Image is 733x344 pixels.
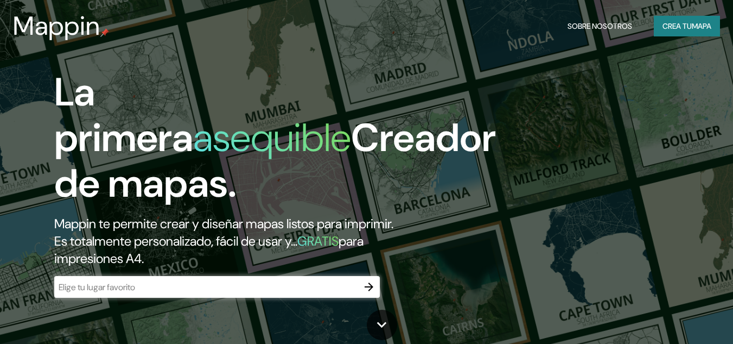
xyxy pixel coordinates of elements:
[654,16,720,36] button: Crea tumapa
[54,233,297,249] font: Es totalmente personalizado, fácil de usar y...
[54,281,358,293] input: Elige tu lugar favorito
[54,215,393,232] font: Mappin te permite crear y diseñar mapas listos para imprimir.
[100,28,109,37] img: pin de mapeo
[54,233,364,267] font: para impresiones A4.
[692,21,711,31] font: mapa
[54,67,193,163] font: La primera
[193,112,351,163] font: asequible
[297,233,339,249] font: GRATIS
[13,9,100,43] font: Mappin
[563,16,636,36] button: Sobre nosotros
[662,21,692,31] font: Crea tu
[54,112,496,209] font: Creador de mapas.
[568,21,632,31] font: Sobre nosotros
[636,302,721,332] iframe: Lanzador de widgets de ayuda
